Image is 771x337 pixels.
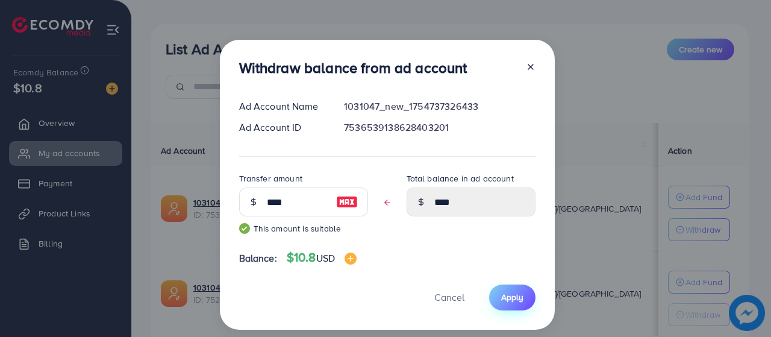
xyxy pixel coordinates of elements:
small: This amount is suitable [239,222,368,235]
div: 1031047_new_1754737326433 [334,99,545,113]
h4: $10.8 [287,250,357,265]
div: Ad Account ID [229,121,335,134]
span: Apply [501,291,523,303]
img: image [345,253,357,265]
button: Cancel [419,285,479,310]
span: Cancel [434,291,464,304]
img: image [336,195,358,209]
label: Transfer amount [239,172,302,184]
div: 7536539138628403201 [334,121,545,134]
div: Ad Account Name [229,99,335,113]
span: Balance: [239,251,277,265]
label: Total balance in ad account [407,172,514,184]
h3: Withdraw balance from ad account [239,59,467,77]
button: Apply [489,285,535,310]
span: USD [316,251,335,265]
img: guide [239,223,250,234]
